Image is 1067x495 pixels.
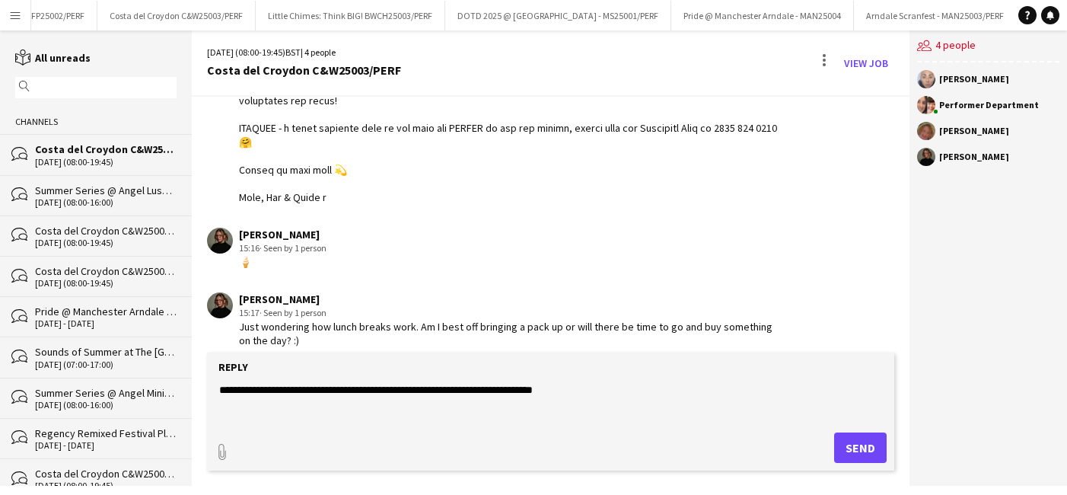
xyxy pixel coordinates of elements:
[35,278,177,289] div: [DATE] (08:00-19:45)
[939,126,1009,136] div: [PERSON_NAME]
[207,63,401,77] div: Costa del Croydon C&W25003/PERF
[239,292,781,306] div: [PERSON_NAME]
[15,51,91,65] a: All unreads
[35,197,177,208] div: [DATE] (08:00-16:00)
[35,481,177,491] div: [DATE] (08:00-19:45)
[35,345,177,359] div: Sounds of Summer at The [GEOGRAPHIC_DATA]
[35,440,177,451] div: [DATE] - [DATE]
[260,307,326,318] span: · Seen by 1 person
[35,224,177,238] div: Costa del Croydon C&W25003/PERF
[97,1,256,30] button: Costa del Croydon C&W25003/PERF
[239,306,781,320] div: 15:17
[239,241,326,255] div: 15:16
[917,30,1059,62] div: 4 people
[207,46,401,59] div: [DATE] (08:00-19:45) | 4 people
[834,433,887,463] button: Send
[239,320,781,347] div: Just wondering how lunch breaks work. Am I best off bringing a pack up or will there be time to g...
[256,1,445,30] button: Little Chimes: Think BIG! BWCH25003/PERF
[939,101,1039,110] div: Performer Department
[239,255,326,269] div: 🍦
[35,318,177,329] div: [DATE] - [DATE]
[854,1,1017,30] button: Arndale Scranfest - MAN25003/PERF
[260,242,326,254] span: · Seen by 1 person
[838,51,894,75] a: View Job
[35,359,177,370] div: [DATE] (07:00-17:00)
[285,46,301,58] span: BST
[939,75,1009,84] div: [PERSON_NAME]
[35,426,177,440] div: Regency Remixed Festival Place FP25002/PERF
[35,400,177,410] div: [DATE] (08:00-16:00)
[671,1,854,30] button: Pride @ Manchester Arndale - MAN25004
[35,386,177,400] div: Summer Series @ Angel Ministry of Happy
[35,264,177,278] div: Costa del Croydon C&W25003/PERF
[239,228,326,241] div: [PERSON_NAME]
[35,142,177,156] div: Costa del Croydon C&W25003/PERF
[939,152,1009,161] div: [PERSON_NAME]
[35,467,177,481] div: Costa del Croydon C&W25003/PERF BINGO on the BEACH
[35,157,177,168] div: [DATE] (08:00-19:45)
[35,305,177,318] div: Pride @ Manchester Arndale - MAN25004/EM
[35,238,177,248] div: [DATE] (08:00-19:45)
[35,184,177,197] div: Summer Series @ Angel Luscious Libre
[445,1,671,30] button: DOTD 2025 @ [GEOGRAPHIC_DATA] - MS25001/PERF
[218,360,248,374] label: Reply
